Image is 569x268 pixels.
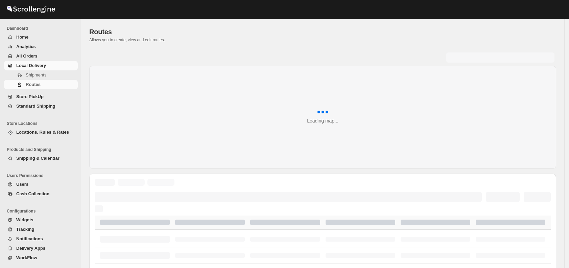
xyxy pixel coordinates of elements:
[16,156,60,161] span: Shipping & Calendar
[16,236,43,241] span: Notifications
[4,70,78,80] button: Shipments
[4,180,78,189] button: Users
[16,246,45,251] span: Delivery Apps
[4,42,78,51] button: Analytics
[16,182,28,187] span: Users
[4,253,78,263] button: WorkFlow
[16,104,55,109] span: Standard Shipping
[16,227,34,232] span: Tracking
[16,130,69,135] span: Locations, Rules & Rates
[4,32,78,42] button: Home
[16,217,33,222] span: Widgets
[16,35,28,40] span: Home
[7,147,78,152] span: Products and Shipping
[4,128,78,137] button: Locations, Rules & Rates
[307,117,338,124] div: Loading map...
[16,255,37,260] span: WorkFlow
[7,121,78,126] span: Store Locations
[26,72,46,77] span: Shipments
[26,82,41,87] span: Routes
[4,234,78,244] button: Notifications
[4,154,78,163] button: Shipping & Calendar
[16,53,38,59] span: All Orders
[7,26,78,31] span: Dashboard
[16,44,36,49] span: Analytics
[89,28,112,36] span: Routes
[16,63,46,68] span: Local Delivery
[7,208,78,214] span: Configurations
[7,173,78,178] span: Users Permissions
[4,189,78,199] button: Cash Collection
[16,191,49,196] span: Cash Collection
[4,244,78,253] button: Delivery Apps
[4,215,78,225] button: Widgets
[89,37,556,43] p: Allows you to create, view and edit routes.
[16,94,44,99] span: Store PickUp
[4,51,78,61] button: All Orders
[4,80,78,89] button: Routes
[4,225,78,234] button: Tracking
